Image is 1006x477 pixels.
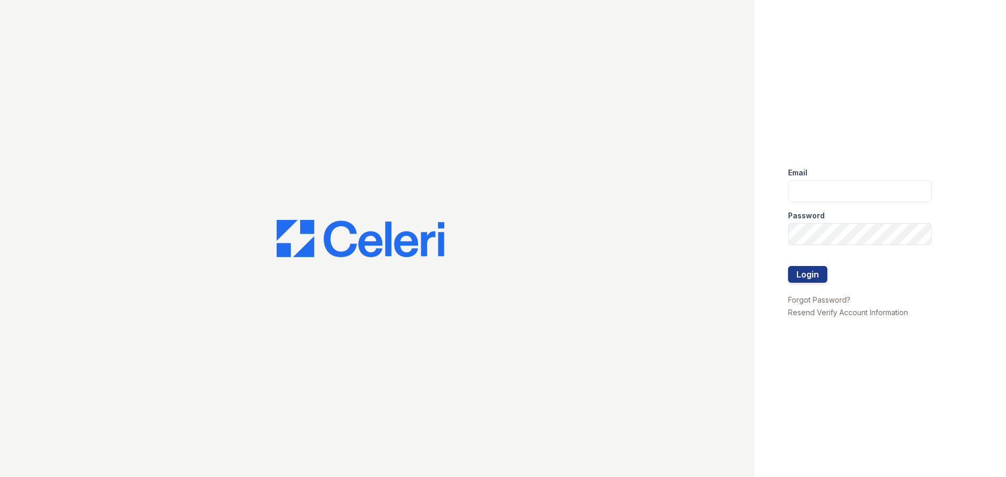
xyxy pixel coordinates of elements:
[788,266,827,283] button: Login
[788,295,850,304] a: Forgot Password?
[788,308,908,317] a: Resend Verify Account Information
[277,220,444,258] img: CE_Logo_Blue-a8612792a0a2168367f1c8372b55b34899dd931a85d93a1a3d3e32e68fde9ad4.png
[788,210,825,221] label: Password
[788,168,807,178] label: Email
